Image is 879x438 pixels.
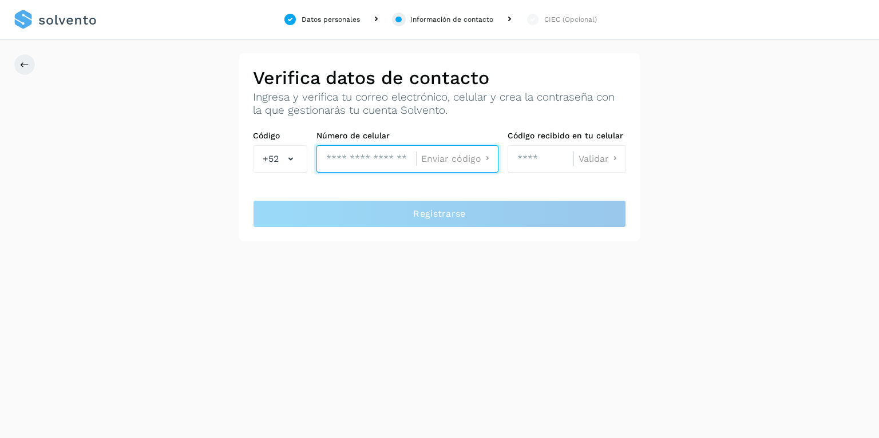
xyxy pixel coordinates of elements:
[579,154,609,164] span: Validar
[508,131,626,141] label: Código recibido en tu celular
[421,154,481,164] span: Enviar código
[421,153,493,165] button: Enviar código
[544,14,597,25] div: CIEC (Opcional)
[253,131,307,141] label: Código
[579,153,621,165] button: Validar
[302,14,360,25] div: Datos personales
[253,200,626,228] button: Registrarse
[410,14,493,25] div: Información de contacto
[413,208,465,220] span: Registrarse
[253,91,626,117] p: Ingresa y verifica tu correo electrónico, celular y crea la contraseña con la que gestionarás tu ...
[316,131,498,141] label: Número de celular
[263,152,279,166] span: +52
[253,67,626,89] h2: Verifica datos de contacto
